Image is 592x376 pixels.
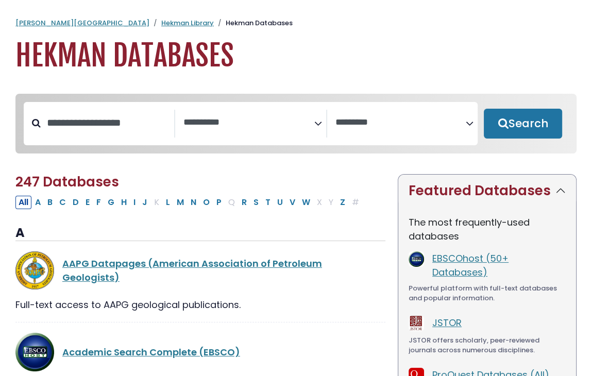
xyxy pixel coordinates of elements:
[15,39,577,73] h1: Hekman Databases
[174,196,187,209] button: Filter Results M
[15,94,577,153] nav: Search filters
[239,196,250,209] button: Filter Results R
[337,196,348,209] button: Filter Results Z
[15,226,385,241] h3: A
[82,196,93,209] button: Filter Results E
[15,173,119,191] span: 247 Databases
[299,196,313,209] button: Filter Results W
[62,346,240,358] a: Academic Search Complete (EBSCO)
[183,117,314,128] textarea: Search
[213,196,225,209] button: Filter Results P
[274,196,286,209] button: Filter Results U
[32,196,44,209] button: Filter Results A
[105,196,117,209] button: Filter Results G
[15,18,577,28] nav: breadcrumb
[432,252,509,279] a: EBSCOhost (50+ Databases)
[398,175,576,207] button: Featured Databases
[409,283,566,303] div: Powerful platform with full-text databases and popular information.
[432,316,462,329] a: JSTOR
[163,196,173,209] button: Filter Results L
[15,196,31,209] button: All
[62,257,322,284] a: AAPG Datapages (American Association of Petroleum Geologists)
[44,196,56,209] button: Filter Results B
[335,117,466,128] textarea: Search
[139,196,150,209] button: Filter Results J
[250,196,262,209] button: Filter Results S
[15,195,363,208] div: Alpha-list to filter by first letter of database name
[41,114,174,131] input: Search database by title or keyword
[188,196,199,209] button: Filter Results N
[15,18,149,28] a: [PERSON_NAME][GEOGRAPHIC_DATA]
[484,109,562,139] button: Submit for Search Results
[15,298,385,312] div: Full-text access to AAPG geological publications.
[200,196,213,209] button: Filter Results O
[161,18,214,28] a: Hekman Library
[409,335,566,355] div: JSTOR offers scholarly, peer-reviewed journals across numerous disciplines.
[409,215,566,243] p: The most frequently-used databases
[56,196,69,209] button: Filter Results C
[130,196,139,209] button: Filter Results I
[262,196,274,209] button: Filter Results T
[70,196,82,209] button: Filter Results D
[118,196,130,209] button: Filter Results H
[93,196,104,209] button: Filter Results F
[214,18,293,28] li: Hekman Databases
[286,196,298,209] button: Filter Results V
